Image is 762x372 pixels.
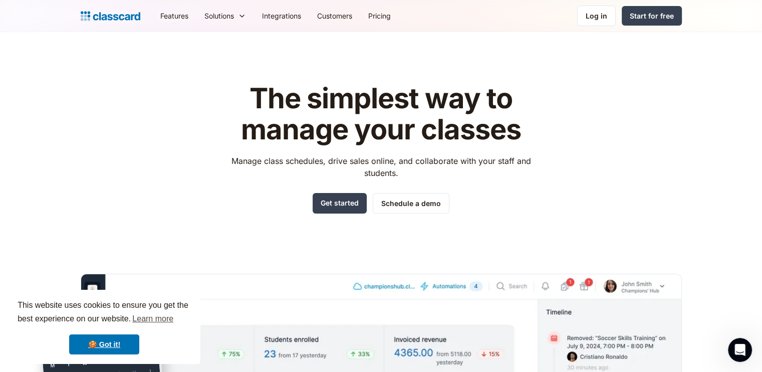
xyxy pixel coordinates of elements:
[204,11,234,21] div: Solutions
[81,9,140,23] a: Logo
[18,299,191,326] span: This website uses cookies to ensure you get the best experience on our website.
[8,290,200,364] div: cookieconsent
[69,334,139,354] a: dismiss cookie message
[313,193,367,214] a: Get started
[630,11,674,21] div: Start for free
[222,155,540,179] p: Manage class schedules, drive sales online, and collaborate with your staff and students.
[222,83,540,145] h1: The simplest way to manage your classes
[152,5,196,27] a: Features
[196,5,254,27] div: Solutions
[728,338,752,362] iframe: Intercom live chat
[586,11,607,21] div: Log in
[373,193,449,214] a: Schedule a demo
[254,5,309,27] a: Integrations
[131,311,175,326] a: learn more about cookies
[309,5,360,27] a: Customers
[360,5,399,27] a: Pricing
[622,6,682,26] a: Start for free
[577,6,616,26] a: Log in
